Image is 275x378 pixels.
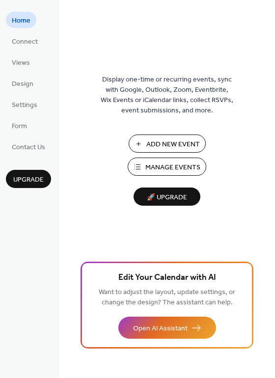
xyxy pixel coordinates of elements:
[6,54,36,70] a: Views
[6,117,33,134] a: Form
[6,33,44,49] a: Connect
[129,135,206,153] button: Add New Event
[6,138,51,155] a: Contact Us
[12,100,37,110] span: Settings
[13,175,44,185] span: Upgrade
[118,271,216,285] span: Edit Your Calendar with AI
[12,142,45,153] span: Contact Us
[6,170,51,188] button: Upgrade
[12,37,38,47] span: Connect
[133,324,188,334] span: Open AI Assistant
[118,317,216,339] button: Open AI Assistant
[101,75,233,116] span: Display one-time or recurring events, sync with Google, Outlook, Zoom, Eventbrite, Wix Events or ...
[12,58,30,68] span: Views
[146,139,200,150] span: Add New Event
[139,191,194,204] span: 🚀 Upgrade
[6,12,36,28] a: Home
[128,158,206,176] button: Manage Events
[134,188,200,206] button: 🚀 Upgrade
[6,75,39,91] a: Design
[12,121,27,132] span: Form
[6,96,43,112] a: Settings
[99,286,235,309] span: Want to adjust the layout, update settings, or change the design? The assistant can help.
[12,79,33,89] span: Design
[12,16,30,26] span: Home
[145,162,200,173] span: Manage Events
